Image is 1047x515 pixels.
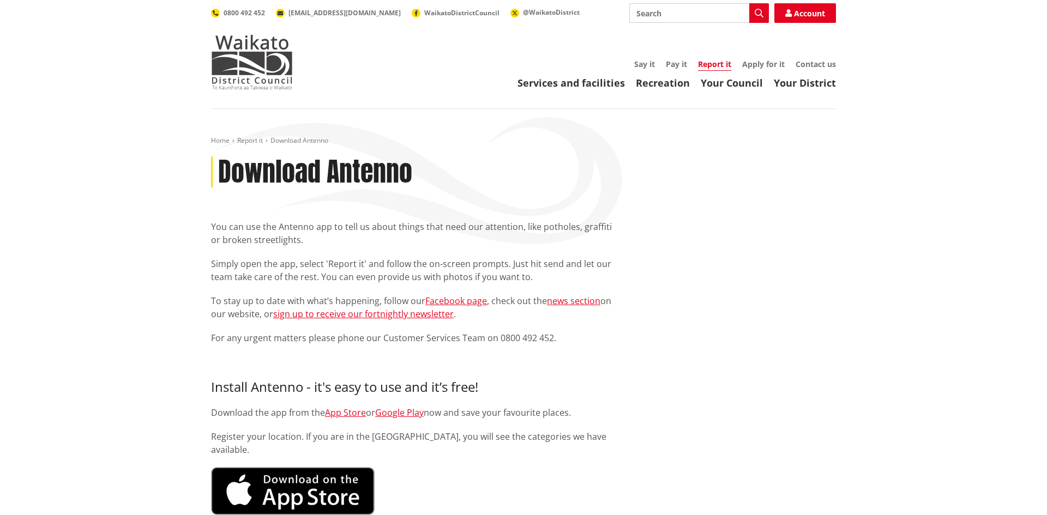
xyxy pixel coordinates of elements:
a: sign up to receive our fortnightly newsletter [273,308,454,320]
span: @WaikatoDistrict [523,8,580,17]
p: Download the app from the or now and save your favourite places. [211,406,622,419]
a: Google Play [375,407,424,419]
a: 0800 492 452 [211,8,265,17]
a: [EMAIL_ADDRESS][DOMAIN_NAME] [276,8,401,17]
a: Say it [634,59,655,69]
a: WaikatoDistrictCouncil [412,8,500,17]
a: Home [211,136,230,145]
a: Apply for it [742,59,785,69]
a: Your District [774,76,836,89]
a: Account [774,3,836,23]
a: Report it [698,59,731,71]
p: For any urgent matters please phone our Customer Services Team on 0800 492 452. [211,331,622,344]
p: Register your location. If you are in the [GEOGRAPHIC_DATA], you will see the categories we have ... [211,430,622,456]
a: Contact us [796,59,836,69]
a: Services and facilities [518,76,625,89]
h3: Install Antenno - it's easy to use and it’s free! [211,379,836,395]
p: To stay up to date with what’s happening, follow our , check out the on our website, or . [211,294,622,320]
a: Pay it [666,59,687,69]
a: Your Council [701,76,763,89]
span: WaikatoDistrictCouncil [424,8,500,17]
span: [EMAIL_ADDRESS][DOMAIN_NAME] [288,8,401,17]
p: Simply open the app, select 'Report it' and follow the on-screen prompts. Just hit send and let o... [211,257,622,283]
a: @WaikatoDistrict [510,8,580,17]
span: 0800 492 452 [224,8,265,17]
a: Report it [237,136,263,145]
img: Waikato District Council - Te Kaunihera aa Takiwaa o Waikato [211,35,293,89]
a: news section [547,295,600,307]
input: Search input [629,3,769,23]
a: Facebook page [425,295,487,307]
a: App Store [325,407,366,419]
h1: Download Antenno [218,156,412,188]
span: Download Antenno [270,136,328,145]
p: You can use the Antenno app to tell us about things that need our attention, like potholes, graff... [211,220,622,246]
img: Apple Store icon [211,467,375,515]
nav: breadcrumb [211,136,836,146]
a: Recreation [636,76,690,89]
